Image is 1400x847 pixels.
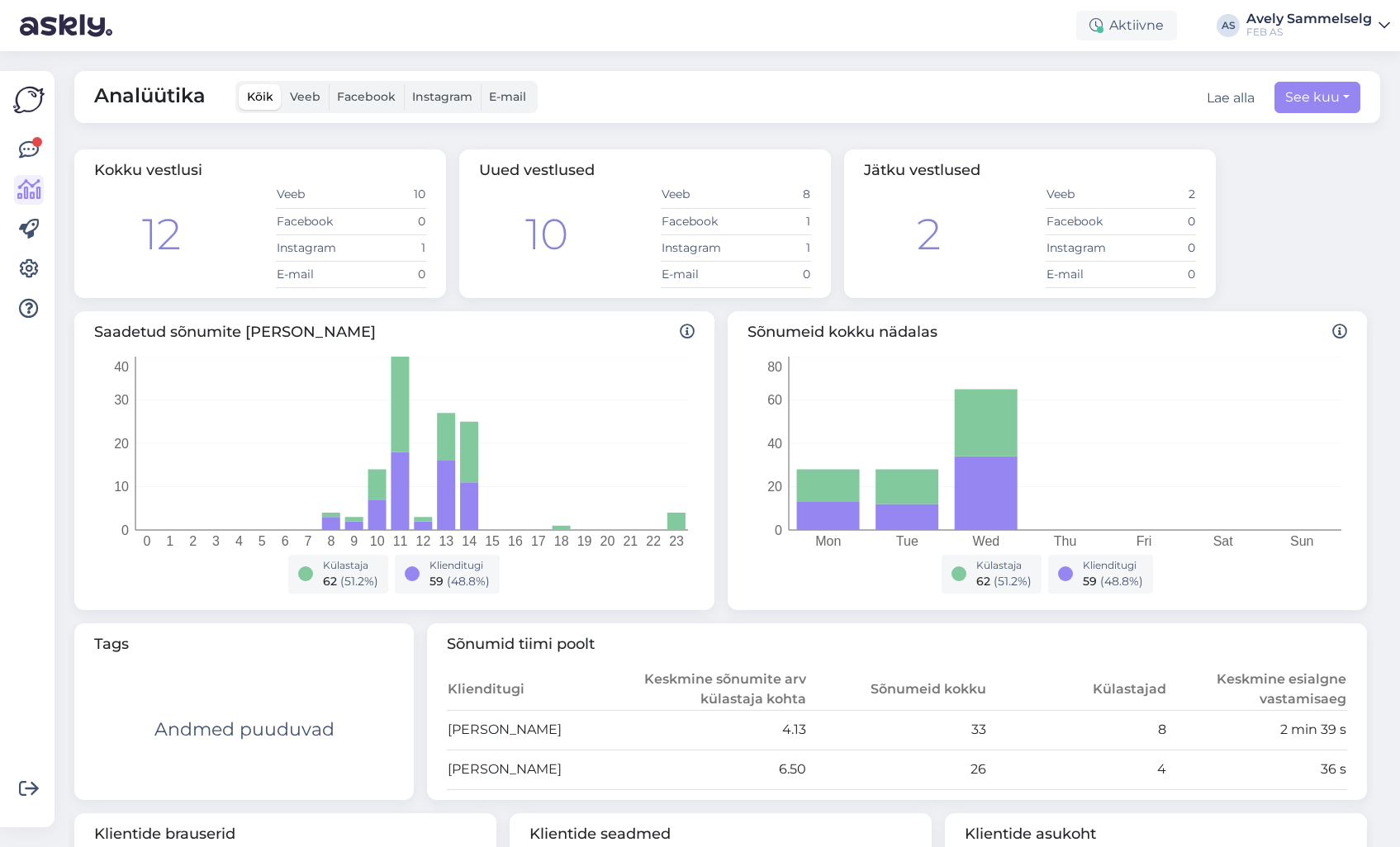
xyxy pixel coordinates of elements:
[1207,88,1255,108] button: Lae alla
[627,750,807,789] td: 6.50
[1121,261,1196,287] td: 0
[276,261,351,287] td: E-mail
[337,89,396,104] span: Facebook
[1076,11,1177,40] div: Aktiivne
[447,574,490,589] span: ( 48.8 %)
[529,823,912,845] span: Klientide seadmed
[447,633,1347,655] span: Sõnumid tiimi poolt
[351,208,426,234] td: 0
[1100,574,1143,589] span: ( 48.8 %)
[114,393,129,407] tspan: 30
[447,669,627,711] th: Klienditugi
[736,182,811,208] td: 8
[439,534,453,548] tspan: 13
[1121,182,1196,208] td: 2
[327,534,335,548] tspan: 8
[807,710,987,750] td: 33
[114,359,129,373] tspan: 40
[290,89,320,104] span: Veeb
[767,359,782,373] tspan: 80
[1217,14,1240,37] div: AS
[370,534,385,548] tspan: 10
[94,823,477,845] span: Klientide brauserid
[447,750,627,789] td: [PERSON_NAME]
[775,523,782,537] tspan: 0
[661,182,736,208] td: Veeb
[1046,234,1121,261] td: Instagram
[412,89,472,104] span: Instagram
[1121,208,1196,234] td: 0
[1274,82,1360,113] button: See kuu
[736,234,811,261] td: 1
[462,534,477,548] tspan: 14
[807,669,987,711] th: Sõnumeid kokku
[815,534,841,548] tspan: Mon
[669,534,684,548] tspan: 23
[987,710,1167,750] td: 8
[235,534,243,548] tspan: 4
[247,89,273,104] span: Kõik
[627,669,807,711] th: Keskmine sõnumite arv külastaja kohta
[305,534,312,548] tspan: 7
[736,208,811,234] td: 1
[917,202,941,267] div: 2
[976,558,1032,573] div: Külastaja
[1213,534,1233,548] tspan: Sat
[94,321,695,343] span: Saadetud sõnumite [PERSON_NAME]
[661,261,736,287] td: E-mail
[767,436,782,450] tspan: 40
[351,182,426,208] td: 10
[276,234,351,261] td: Instagram
[447,710,627,750] td: [PERSON_NAME]
[1046,261,1121,287] td: E-mail
[554,534,569,548] tspan: 18
[94,81,206,113] span: Analüütika
[323,574,337,589] span: 62
[600,534,615,548] tspan: 20
[276,208,351,234] td: Facebook
[807,750,987,789] td: 26
[259,534,266,548] tspan: 5
[142,202,181,267] div: 12
[864,161,980,179] span: Jätku vestlused
[282,534,289,548] tspan: 6
[1053,534,1076,548] tspan: Thu
[508,534,523,548] tspan: 16
[351,234,426,261] td: 1
[166,534,173,548] tspan: 1
[1289,534,1312,548] tspan: Sun
[350,534,358,548] tspan: 9
[1046,208,1121,234] td: Facebook
[1121,234,1196,261] td: 0
[736,261,811,287] td: 0
[895,534,918,548] tspan: Tue
[121,523,129,537] tspan: 0
[323,558,378,573] div: Külastaja
[627,710,807,750] td: 4.13
[661,208,736,234] td: Facebook
[1167,710,1347,750] td: 2 min 39 s
[577,534,592,548] tspan: 19
[479,161,595,179] span: Uued vestlused
[531,534,546,548] tspan: 17
[1167,750,1347,789] td: 36 s
[767,480,782,494] tspan: 20
[94,633,394,655] span: Tags
[1046,182,1121,208] td: Veeb
[525,202,568,267] div: 10
[416,534,431,548] tspan: 12
[987,669,1167,711] th: Külastajad
[489,89,526,104] span: E-mail
[340,574,378,589] span: ( 51.2 %)
[965,823,1347,845] span: Klientide asukoht
[212,534,220,548] tspan: 3
[623,534,638,548] tspan: 21
[994,574,1032,589] span: ( 51.2 %)
[485,534,500,548] tspan: 15
[114,480,129,494] tspan: 10
[351,261,426,287] td: 0
[429,558,490,573] div: Klienditugi
[94,161,202,179] span: Kokku vestlusi
[429,574,444,589] span: 59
